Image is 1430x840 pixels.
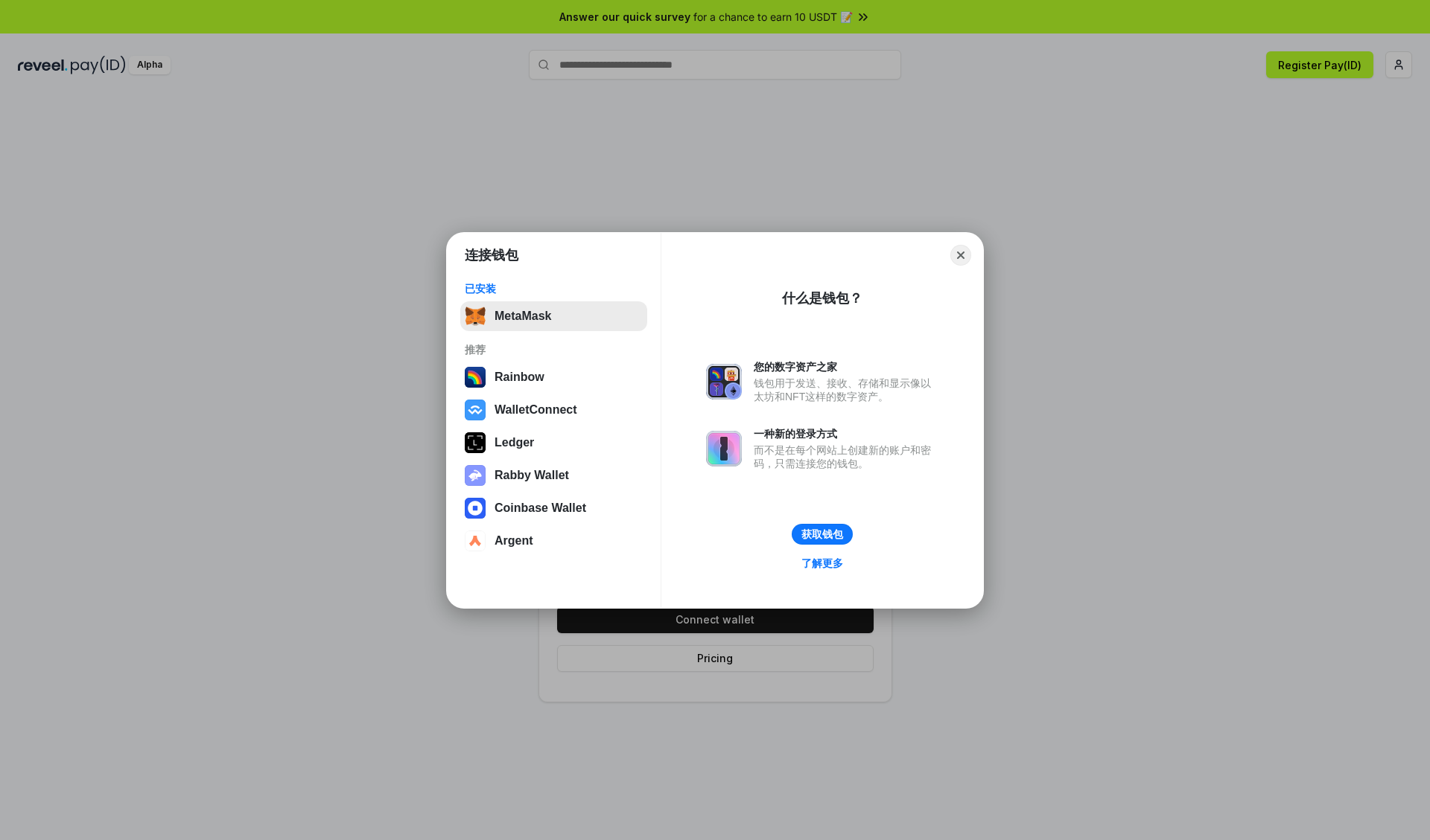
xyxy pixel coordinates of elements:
[465,282,643,295] div: 已安装
[782,289,862,307] div: 什么是钱包？
[950,245,971,266] button: Close
[460,428,647,458] button: Ledger
[465,465,486,486] img: svg+xml,%3Csvg%20xmlns%3D%22http%3A%2F%2Fwww.w3.org%2F2000%2Fsvg%22%20fill%3D%22none%22%20viewBox...
[792,554,852,573] a: 了解更多
[495,403,577,417] div: WalletConnect
[460,362,647,392] button: Rainbow
[465,306,486,327] img: svg+xml,%3Csvg%20fill%3D%22none%22%20height%3D%2233%22%20viewBox%3D%220%200%2035%2033%22%20width%...
[801,528,843,541] div: 获取钱包
[495,371,544,384] div: Rainbow
[754,443,938,470] div: 而不是在每个网站上创建新的账户和密码，只需连接您的钱包。
[754,360,938,373] div: 您的数字资产之家
[495,469,569,482] div: Rabby Wallet
[465,498,486,519] img: svg+xml,%3Csvg%20width%3D%2228%22%20height%3D%2228%22%20viewBox%3D%220%200%2028%2028%22%20fill%3D...
[801,557,843,570] div: 了解更多
[754,427,938,440] div: 一种新的登录方式
[706,364,742,400] img: svg+xml,%3Csvg%20xmlns%3D%22http%3A%2F%2Fwww.w3.org%2F2000%2Fsvg%22%20fill%3D%22none%22%20viewBox...
[460,526,647,556] button: Argent
[495,310,551,323] div: MetaMask
[465,530,486,551] img: svg+xml,%3Csvg%20width%3D%2228%22%20height%3D%2228%22%20viewBox%3D%220%200%2028%2028%22%20fill%3D...
[495,534,533,548] div: Argent
[754,376,938,403] div: 钱包用于发送、接收、存储和显示像以太坊和NFT这样的数字资产。
[495,436,534,449] div: Ledger
[460,461,647,490] button: Rabby Wallet
[495,501,586,515] div: Coinbase Wallet
[465,246,518,264] h1: 连接钱包
[792,524,853,545] button: 获取钱包
[465,400,486,420] img: svg+xml,%3Csvg%20width%3D%2228%22%20height%3D%2228%22%20viewBox%3D%220%200%2028%2028%22%20fill%3D...
[706,431,742,467] img: svg+xml,%3Csvg%20xmlns%3D%22http%3A%2F%2Fwww.w3.org%2F2000%2Fsvg%22%20fill%3D%22none%22%20viewBox...
[465,343,643,356] div: 推荐
[465,367,486,388] img: svg+xml,%3Csvg%20width%3D%22120%22%20height%3D%22120%22%20viewBox%3D%220%200%20120%20120%22%20fil...
[460,493,647,523] button: Coinbase Wallet
[460,301,647,331] button: MetaMask
[460,395,647,425] button: WalletConnect
[465,432,486,453] img: svg+xml,%3Csvg%20xmlns%3D%22http%3A%2F%2Fwww.w3.org%2F2000%2Fsvg%22%20width%3D%2228%22%20height%3...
